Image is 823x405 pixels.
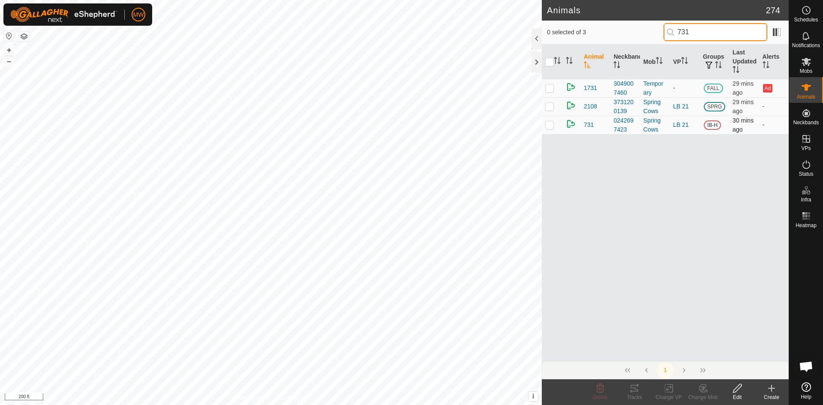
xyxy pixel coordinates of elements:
button: Ad [763,84,772,93]
span: VPs [801,146,811,151]
img: returning on [566,100,576,111]
button: – [4,56,14,66]
a: Contact Us [279,394,305,402]
span: Notifications [792,43,820,48]
span: Status [799,171,813,177]
th: Alerts [759,45,789,79]
td: - [759,97,789,116]
span: Help [801,394,811,399]
img: Gallagher Logo [10,7,117,22]
span: i [532,393,534,400]
span: 274 [766,4,780,17]
span: FALL [704,84,723,93]
a: Privacy Policy [237,394,269,402]
span: IB-H [704,120,721,130]
span: 1731 [584,84,597,93]
th: Last Updated [729,45,759,79]
th: Animal [580,45,610,79]
p-sorticon: Activate to sort [584,63,591,69]
p-sorticon: Activate to sort [656,58,663,65]
button: + [4,45,14,55]
span: Neckbands [793,120,819,125]
div: 3049007460 [613,79,636,97]
p-sorticon: Activate to sort [554,58,561,65]
div: Temporary [643,79,666,97]
th: Groups [700,45,729,79]
th: Mob [640,45,670,79]
img: returning on [566,119,576,129]
a: Open chat [793,354,819,379]
div: Edit [720,393,754,401]
span: Mobs [800,69,812,74]
span: 28 Aug 2025, 3:03 pm [733,117,754,133]
span: Animals [797,94,815,99]
span: Heatmap [796,223,817,228]
button: 1 [657,362,674,379]
th: Neckband [610,45,640,79]
span: 0 selected of 3 [547,28,664,37]
a: LB 21 [673,121,689,128]
button: i [529,392,538,401]
p-sorticon: Activate to sort [681,58,688,65]
img: returning on [566,82,576,92]
p-sorticon: Activate to sort [566,58,573,65]
div: 3731200139 [613,98,636,116]
span: MW [133,10,144,19]
span: 2108 [584,102,597,111]
p-sorticon: Activate to sort [613,63,620,69]
button: Map Layers [19,31,29,42]
div: Create [754,393,789,401]
p-sorticon: Activate to sort [733,67,739,74]
app-display-virtual-paddock-transition: - [673,84,675,91]
span: 731 [584,120,594,129]
h2: Animals [547,5,766,15]
div: 0242697423 [613,116,636,134]
p-sorticon: Activate to sort [763,63,769,69]
span: SPRG [704,102,726,111]
div: Tracks [617,393,652,401]
span: Schedules [794,17,818,22]
span: 28 Aug 2025, 3:04 pm [733,99,754,114]
div: Spring Cows [643,98,666,116]
span: 28 Aug 2025, 3:04 pm [733,80,754,96]
td: - [759,116,789,134]
p-sorticon: Activate to sort [715,63,722,69]
button: Reset Map [4,31,14,41]
input: Search (S) [664,23,767,41]
div: Change Mob [686,393,720,401]
div: Change VP [652,393,686,401]
th: VP [670,45,699,79]
a: LB 21 [673,103,689,110]
span: Delete [593,394,608,400]
a: Help [789,379,823,403]
div: Spring Cows [643,116,666,134]
span: Infra [801,197,811,202]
